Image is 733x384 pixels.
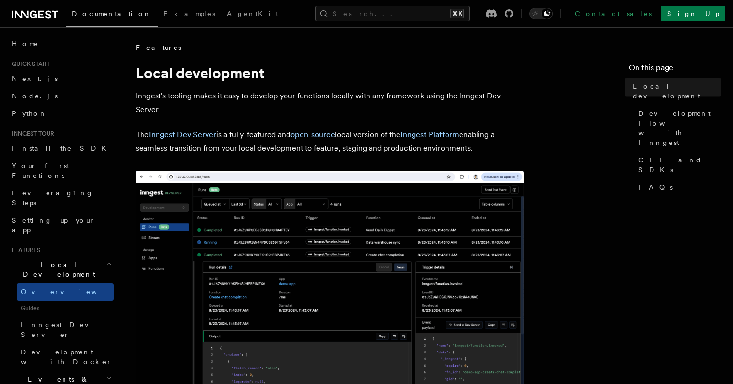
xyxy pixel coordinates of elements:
[8,256,114,283] button: Local Development
[629,62,721,78] h4: On this page
[163,10,215,17] span: Examples
[12,39,39,48] span: Home
[638,182,673,192] span: FAQs
[136,43,181,52] span: Features
[8,105,114,122] a: Python
[21,288,121,296] span: Overview
[8,283,114,370] div: Local Development
[66,3,158,27] a: Documentation
[629,78,721,105] a: Local development
[635,151,721,178] a: CLI and SDKs
[149,130,216,139] a: Inngest Dev Server
[72,10,152,17] span: Documentation
[21,348,112,366] span: Development with Docker
[17,316,114,343] a: Inngest Dev Server
[633,81,721,101] span: Local development
[8,211,114,239] a: Setting up your app
[12,75,58,82] span: Next.js
[638,109,721,147] span: Development Flow with Inngest
[221,3,284,26] a: AgentKit
[158,3,221,26] a: Examples
[635,105,721,151] a: Development Flow with Inngest
[136,128,524,155] p: The is a fully-featured and local version of the enabling a seamless transition from your local d...
[8,70,114,87] a: Next.js
[136,64,524,81] h1: Local development
[227,10,278,17] span: AgentKit
[8,157,114,184] a: Your first Functions
[12,162,69,179] span: Your first Functions
[136,89,524,116] p: Inngest's tooling makes it easy to develop your functions locally with any framework using the In...
[8,60,50,68] span: Quick start
[17,343,114,370] a: Development with Docker
[661,6,725,21] a: Sign Up
[569,6,657,21] a: Contact sales
[8,87,114,105] a: Node.js
[8,260,106,279] span: Local Development
[17,283,114,301] a: Overview
[12,144,112,152] span: Install the SDK
[290,130,335,139] a: open-source
[315,6,470,21] button: Search...⌘K
[8,140,114,157] a: Install the SDK
[635,178,721,196] a: FAQs
[17,301,114,316] span: Guides
[12,92,58,100] span: Node.js
[8,130,54,138] span: Inngest tour
[8,35,114,52] a: Home
[400,130,459,139] a: Inngest Platform
[12,189,94,207] span: Leveraging Steps
[638,155,721,175] span: CLI and SDKs
[450,9,464,18] kbd: ⌘K
[8,246,40,254] span: Features
[21,321,104,338] span: Inngest Dev Server
[8,184,114,211] a: Leveraging Steps
[12,110,47,117] span: Python
[12,216,95,234] span: Setting up your app
[529,8,553,19] button: Toggle dark mode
